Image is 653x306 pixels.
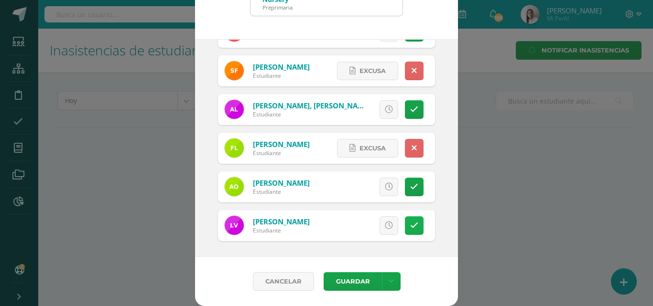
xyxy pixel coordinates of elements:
[253,178,310,188] a: [PERSON_NAME]
[225,216,244,235] img: 651331510f9f3cede9d0fd2940c2fb88.png
[337,62,398,80] a: Excusa
[253,62,310,72] a: [PERSON_NAME]
[253,272,314,291] a: Cancelar
[225,100,244,119] img: d095767c562265759c6c906629708fa4.png
[337,139,398,158] a: Excusa
[359,139,386,157] span: Excusa
[253,149,310,157] div: Estudiante
[225,177,244,196] img: 5d22884fc31b98a17a64c5e35b902f86.png
[253,217,310,226] a: [PERSON_NAME]
[225,138,244,158] img: fbd11427a1a157b3e84d6fbffa1bfcc3.png
[324,272,382,291] button: Guardar
[359,62,386,80] span: Excusa
[253,226,310,234] div: Estudiante
[253,101,370,110] a: [PERSON_NAME], [PERSON_NAME]
[225,61,244,80] img: aa1bafbc488c6836f8399932824fdba0.png
[253,139,310,149] a: [PERSON_NAME]
[253,110,368,118] div: Estudiante
[262,4,293,11] div: Preprimaria
[253,72,310,80] div: Estudiante
[253,188,310,196] div: Estudiante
